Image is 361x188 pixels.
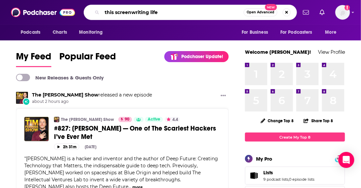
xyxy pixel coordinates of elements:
[276,26,322,39] button: open menu
[280,28,312,37] span: For Podcasters
[335,5,350,20] button: Show profile menu
[84,5,297,20] div: Search podcasts, credits, & more...
[16,51,51,67] a: My Feed
[21,28,40,37] span: Podcasts
[265,4,277,10] span: New
[16,74,104,81] a: New Releases & Guests Only
[245,49,311,55] a: Welcome [PERSON_NAME]!
[102,7,244,18] input: Search podcasts, credits, & more...
[74,26,111,39] button: open menu
[145,117,163,122] a: Active
[23,98,30,105] div: New Episode
[125,116,129,123] span: 90
[263,177,288,182] a: 9 podcast lists
[321,26,345,39] button: open menu
[16,92,28,104] img: The Tim Ferriss Show
[256,156,272,162] div: My Pro
[79,28,103,37] span: Monitoring
[242,28,268,37] span: For Business
[24,117,49,141] img: #827: Pablos Holman — One of The Scariest Hackers I’ve Ever Met
[118,117,132,122] a: 90
[148,116,160,123] span: Active
[245,133,345,142] a: Create My Top 8
[288,177,289,182] span: ,
[336,156,344,161] a: PRO
[289,177,314,182] a: 0 episode lists
[48,26,71,39] a: Charts
[318,49,345,55] a: View Profile
[16,51,51,66] span: My Feed
[32,99,152,105] span: about 2 hours ago
[16,26,49,39] button: open menu
[335,5,350,20] span: Logged in as dmessina
[338,152,354,168] div: Open Intercom Messenger
[317,7,327,18] a: Show notifications dropdown
[54,117,59,122] img: The Tim Ferriss Show
[218,92,229,100] button: Show More Button
[335,5,350,20] img: User Profile
[61,117,114,122] a: The [PERSON_NAME] Show
[59,51,116,66] span: Popular Feed
[32,92,98,98] a: The Tim Ferriss Show
[244,8,277,16] button: Open AdvancedNew
[247,171,261,180] a: Lists
[11,6,75,19] img: Podchaser - Follow, Share and Rate Podcasts
[59,51,116,67] a: Popular Feed
[237,26,276,39] button: open menu
[53,28,67,37] span: Charts
[303,114,333,127] button: Share Top 8
[345,5,350,10] svg: Add a profile image
[300,7,312,18] a: Show notifications dropdown
[54,144,79,150] button: 2h 31m
[247,11,274,14] span: Open Advanced
[263,170,273,176] span: Lists
[263,170,314,176] a: Lists
[182,54,223,59] p: Podchaser Update!
[54,124,216,141] span: #827: [PERSON_NAME] — One of The Scariest Hackers I’ve Ever Met
[32,92,152,98] h3: released a new episode
[325,28,337,37] span: More
[85,145,96,149] div: [DATE]
[245,167,345,185] span: Lists
[165,117,180,122] button: 4.4
[257,117,298,125] button: Change Top 8
[54,124,220,141] a: #827: [PERSON_NAME] — One of The Scariest Hackers I’ve Ever Met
